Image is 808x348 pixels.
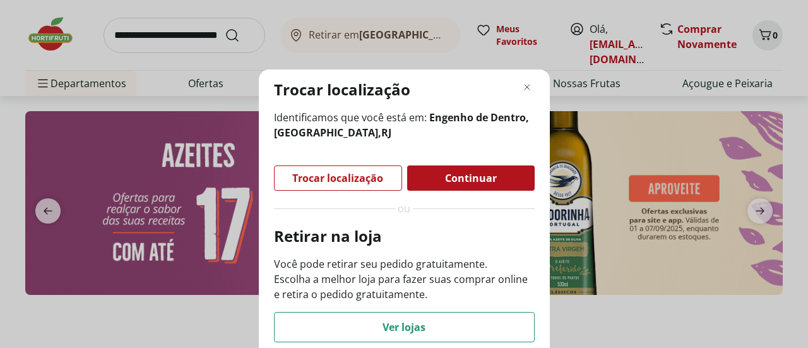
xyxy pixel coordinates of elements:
[274,312,535,342] button: Ver lojas
[274,256,535,302] p: Você pode retirar seu pedido gratuitamente. Escolha a melhor loja para fazer suas comprar online ...
[274,165,402,191] button: Trocar localização
[274,110,535,140] span: Identificamos que você está em:
[383,322,425,332] span: Ver lojas
[445,173,497,183] span: Continuar
[292,173,383,183] span: Trocar localização
[398,201,410,216] span: ou
[407,165,535,191] button: Continuar
[274,80,410,100] p: Trocar localização
[520,80,535,95] button: Fechar modal de regionalização
[274,226,535,246] p: Retirar na loja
